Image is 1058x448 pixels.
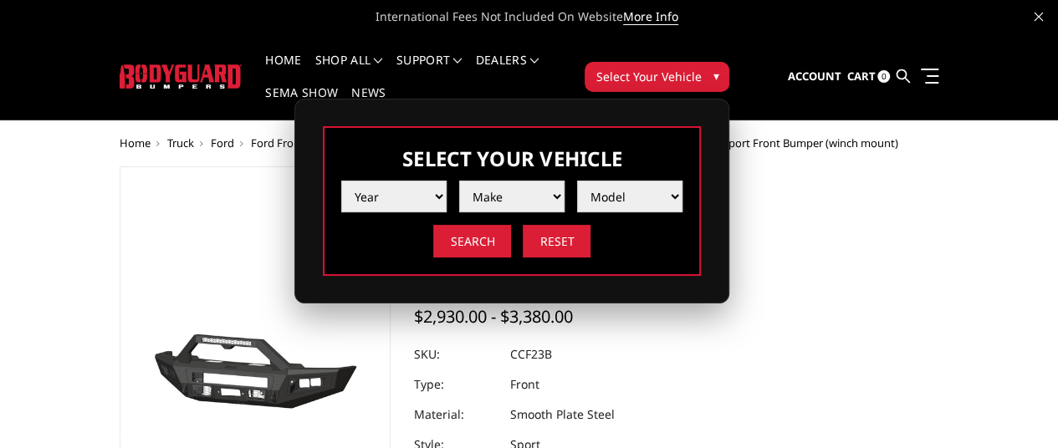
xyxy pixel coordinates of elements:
[265,54,301,87] a: Home
[877,70,890,83] span: 0
[433,225,511,257] input: Search
[414,305,573,328] span: $2,930.00 - $3,380.00
[846,54,890,99] a: Cart 0
[476,54,539,87] a: Dealers
[510,400,615,430] dd: Smooth Plate Steel
[167,135,194,150] a: Truck
[787,54,841,99] a: Account
[585,62,729,92] button: Select Your Vehicle
[341,145,682,172] h3: Select Your Vehicle
[120,135,151,150] a: Home
[251,135,352,150] a: Ford Front Bumpers
[459,181,565,212] select: Please select the value from list.
[120,64,243,89] img: BODYGUARD BUMPERS
[510,339,552,369] dd: CCF23B
[595,68,701,85] span: Select Your Vehicle
[414,369,498,400] dt: Type:
[787,69,841,84] span: Account
[396,54,463,87] a: Support
[623,8,678,25] a: More Info
[351,87,386,120] a: News
[523,225,590,257] input: Reset
[414,339,498,369] dt: SKU:
[414,400,498,430] dt: Material:
[846,69,875,84] span: Cart
[341,181,447,212] select: Please select the value from list.
[265,87,338,120] a: SEMA Show
[211,135,234,150] a: Ford
[315,54,383,87] a: shop all
[510,369,539,400] dd: Front
[713,67,718,84] span: ▾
